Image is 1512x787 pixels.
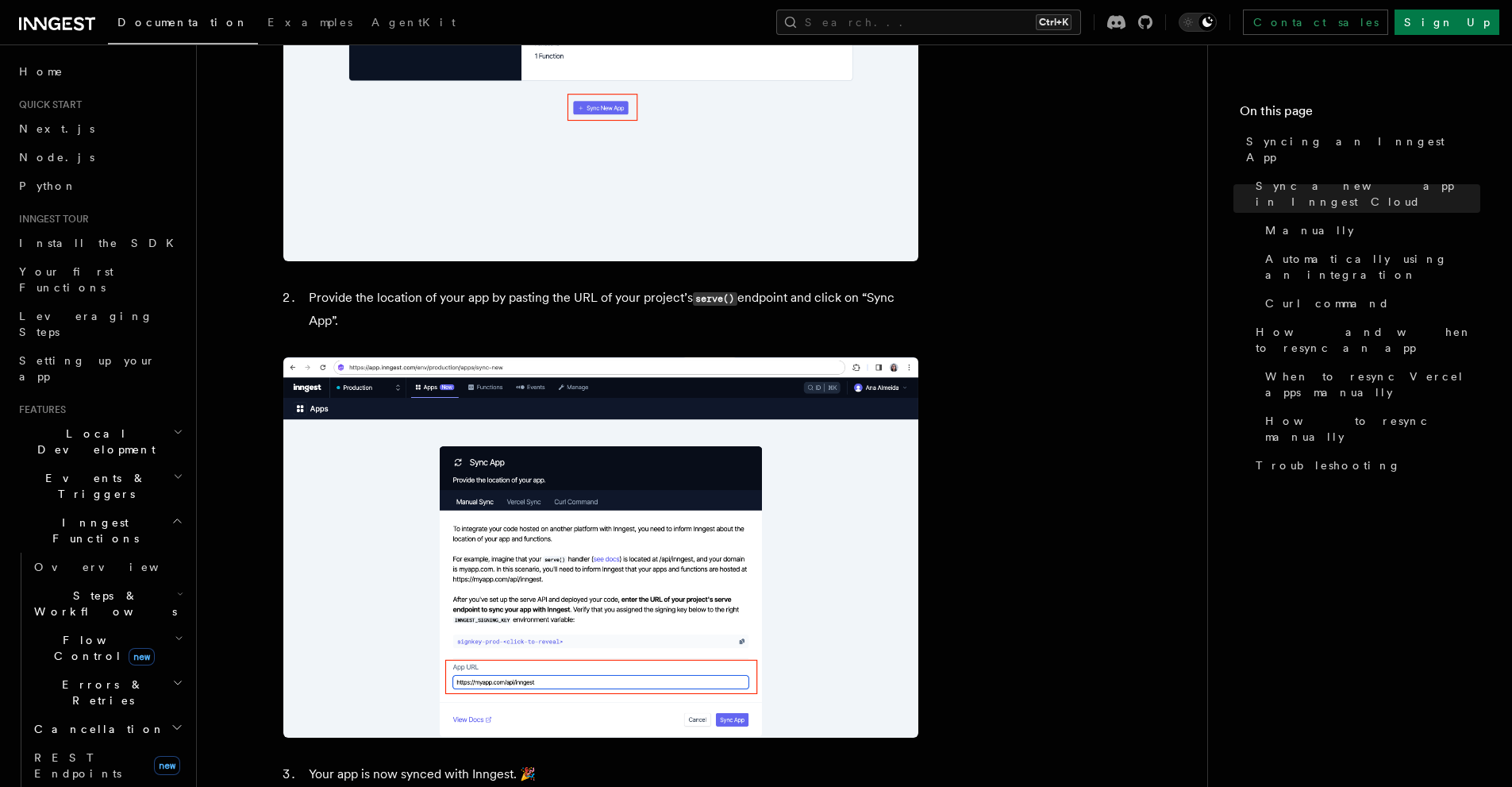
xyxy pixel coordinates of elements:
a: Next.js [13,114,187,143]
a: Examples [258,5,362,43]
a: Your first Functions [13,257,187,302]
span: Syncing an Inngest App [1246,133,1480,165]
span: Install the SDK [19,237,183,249]
a: Sync a new app in Inngest Cloud [1249,172,1480,216]
li: Your app is now synced with Inngest. 🎉 [304,763,918,785]
a: Python [13,172,187,200]
span: Leveraging Steps [19,310,153,338]
span: AgentKit [371,16,456,29]
span: When to resync Vercel apps manually [1265,368,1480,400]
span: Setting up your app [19,354,156,383]
span: Python [19,179,77,192]
button: Local Development [13,419,187,464]
span: Sync a new app in Inngest Cloud [1256,178,1480,210]
button: Flow Controlnew [28,626,187,670]
span: Cancellation [28,721,165,737]
span: Manually [1265,222,1354,238]
button: Inngest Functions [13,508,187,553]
li: Provide the location of your app by pasting the URL of your project’s endpoint and click on “Sync... [304,287,918,332]
code: serve() [693,292,737,306]
button: Toggle dark mode [1179,13,1217,32]
button: Steps & Workflows [28,581,187,626]
span: Steps & Workflows [28,588,177,619]
span: new [154,756,180,775]
span: REST Endpoints [34,751,121,780]
span: How and when to resync an app [1256,324,1480,356]
button: Cancellation [28,715,187,743]
a: Curl command [1259,289,1480,318]
span: Troubleshooting [1256,457,1401,473]
span: Curl command [1265,295,1390,311]
span: Node.js [19,151,94,164]
a: Leveraging Steps [13,302,187,346]
a: Setting up your app [13,346,187,391]
a: Contact sales [1243,10,1388,35]
span: Home [19,64,63,79]
span: Examples [267,16,352,29]
span: Flow Control [28,632,175,664]
a: Overview [28,553,187,581]
a: Sign Up [1395,10,1499,35]
span: Errors & Retries [28,677,172,708]
span: Quick start [13,98,82,111]
a: Documentation [108,5,258,44]
button: Events & Triggers [13,464,187,508]
img: Sync New App form where you paste your project’s serve endpoint to inform Inngest about the locat... [283,357,918,738]
span: Documentation [117,16,248,29]
a: Syncing an Inngest App [1240,127,1480,172]
h4: On this page [1240,102,1480,127]
span: Inngest Functions [13,515,171,546]
a: Automatically using an integration [1259,245,1480,289]
a: AgentKit [362,5,465,43]
span: new [129,648,155,665]
a: Manually [1259,216,1480,245]
a: Home [13,57,187,86]
a: Troubleshooting [1249,451,1480,480]
a: Node.js [13,143,187,172]
span: Inngest tour [13,213,89,226]
a: Install the SDK [13,229,187,257]
span: Features [13,403,66,416]
span: Automatically using an integration [1265,251,1480,283]
span: Local Development [13,426,173,457]
span: How to resync manually [1265,413,1480,445]
a: How to resync manually [1259,407,1480,451]
span: Overview [34,561,198,573]
kbd: Ctrl+K [1036,14,1071,30]
a: When to resync Vercel apps manually [1259,362,1480,407]
span: Your first Functions [19,265,113,294]
a: How and when to resync an app [1249,318,1480,362]
button: Search...Ctrl+K [776,10,1081,35]
span: Next.js [19,122,94,135]
button: Errors & Retries [28,670,187,715]
span: Events & Triggers [13,470,173,502]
